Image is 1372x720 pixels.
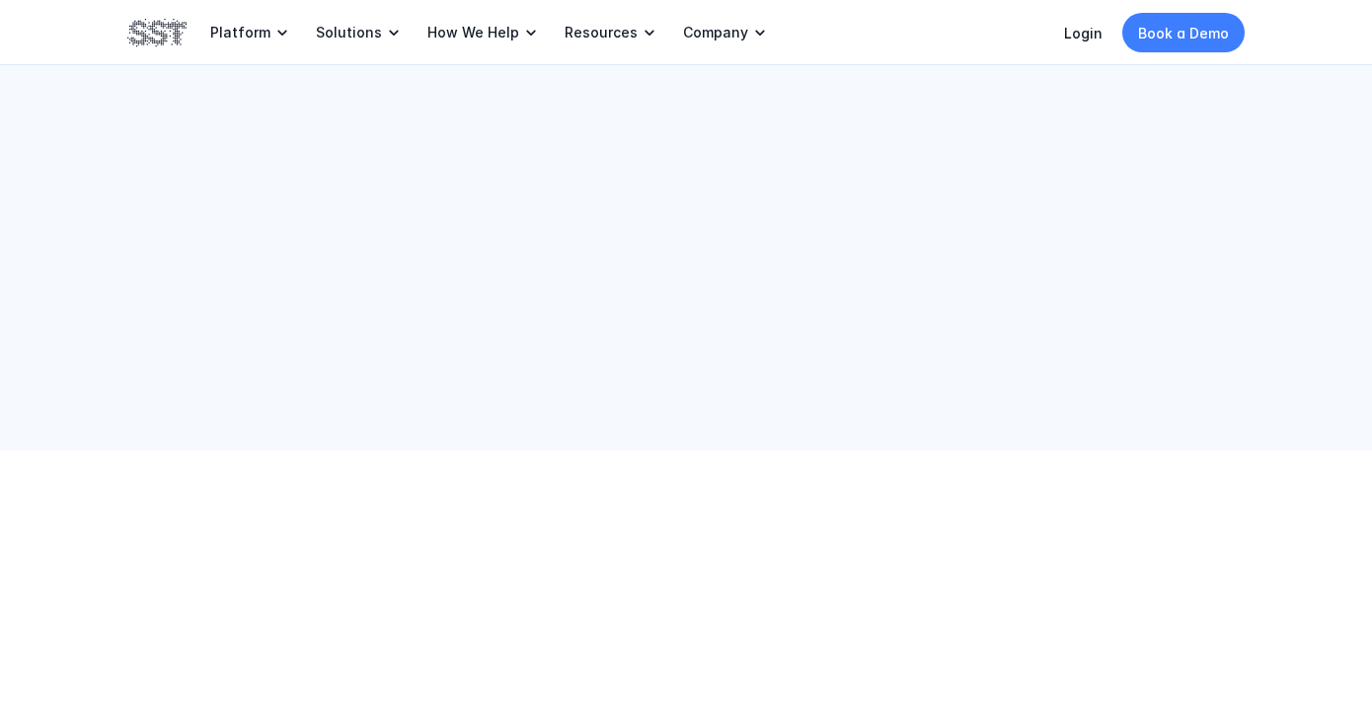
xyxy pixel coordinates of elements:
[316,24,382,41] p: Solutions
[683,24,748,41] p: Company
[210,24,270,41] p: Platform
[427,24,519,41] p: How We Help
[1064,25,1103,41] a: Login
[565,24,638,41] p: Resources
[1122,13,1245,52] a: Book a Demo
[1138,23,1229,43] p: Book a Demo
[127,16,187,49] img: SST logo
